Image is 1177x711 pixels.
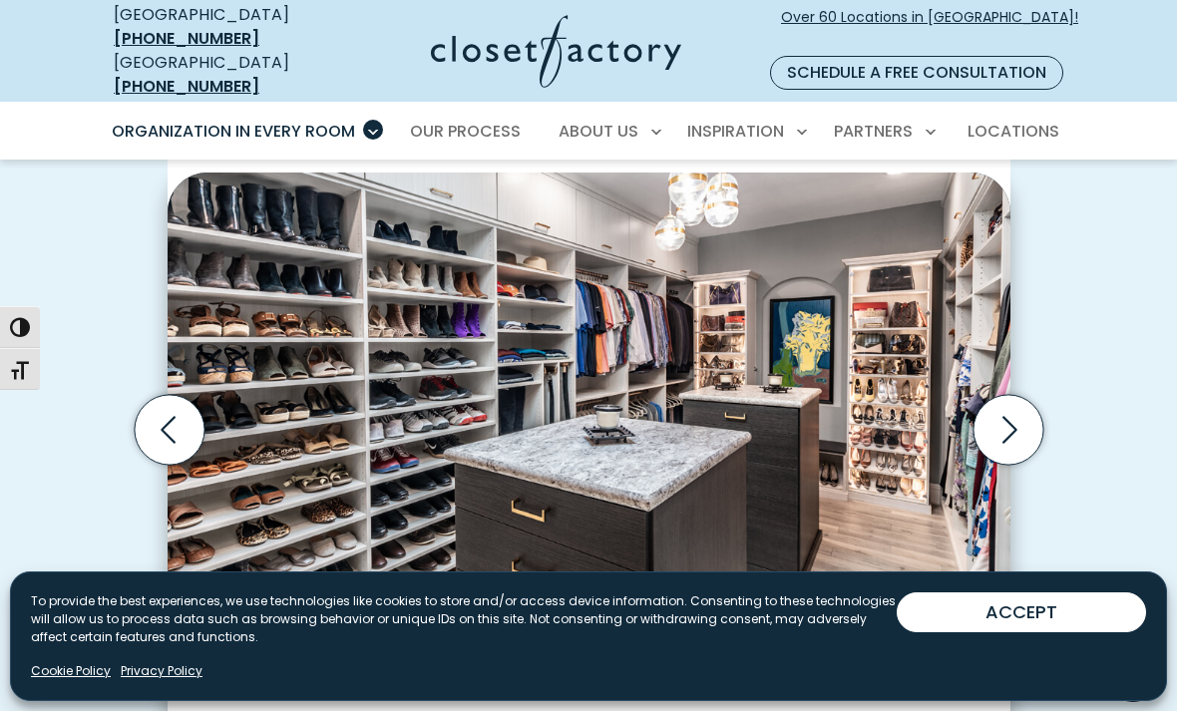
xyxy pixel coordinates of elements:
[966,387,1051,473] button: Next slide
[127,387,212,473] button: Previous slide
[114,3,331,51] div: [GEOGRAPHIC_DATA]
[834,120,913,143] span: Partners
[410,120,521,143] span: Our Process
[121,662,202,680] a: Privacy Policy
[559,120,638,143] span: About Us
[114,51,331,99] div: [GEOGRAPHIC_DATA]
[114,75,259,98] a: [PHONE_NUMBER]
[98,104,1079,160] nav: Primary Menu
[431,15,681,88] img: Closet Factory Logo
[31,592,897,646] p: To provide the best experiences, we use technologies like cookies to store and/or access device i...
[112,120,355,143] span: Organization in Every Room
[770,56,1063,90] a: Schedule a Free Consultation
[781,7,1078,49] span: Over 60 Locations in [GEOGRAPHIC_DATA]!
[897,592,1146,632] button: ACCEPT
[168,173,1010,631] img: Modern custom closet with dual islands, extensive shoe storage, hanging sections for men’s and wo...
[968,120,1059,143] span: Locations
[31,662,111,680] a: Cookie Policy
[687,120,784,143] span: Inspiration
[114,27,259,50] a: [PHONE_NUMBER]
